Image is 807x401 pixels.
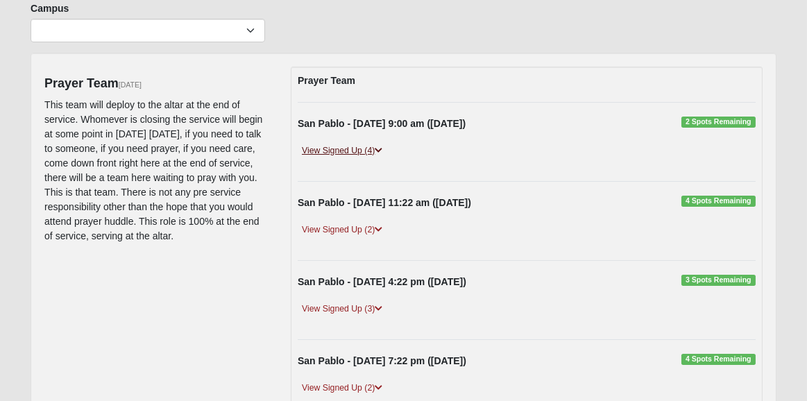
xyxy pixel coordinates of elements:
small: [DATE] [119,80,142,89]
a: View Signed Up (4) [298,144,386,158]
span: 2 Spots Remaining [681,117,756,128]
span: 4 Spots Remaining [681,196,756,207]
span: 4 Spots Remaining [681,354,756,365]
a: View Signed Up (2) [298,381,386,395]
p: This team will deploy to the altar at the end of service. Whomever is closing the service will be... [44,98,270,244]
label: Campus [31,1,69,15]
a: View Signed Up (3) [298,302,386,316]
span: 3 Spots Remaining [681,275,756,286]
a: View Signed Up (2) [298,223,386,237]
strong: San Pablo - [DATE] 9:00 am ([DATE]) [298,118,466,129]
strong: Prayer Team [298,75,355,86]
strong: San Pablo - [DATE] 4:22 pm ([DATE]) [298,276,466,287]
strong: San Pablo - [DATE] 11:22 am ([DATE]) [298,197,471,208]
h4: Prayer Team [44,76,270,92]
strong: San Pablo - [DATE] 7:22 pm ([DATE]) [298,355,466,366]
